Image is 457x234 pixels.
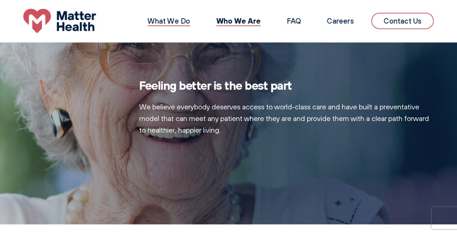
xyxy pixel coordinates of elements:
[148,16,190,25] a: What We Do
[139,101,434,136] p: We believe everybody deserves access to world-class care and have built a preventative model that...
[139,78,434,92] h2: Feeling better is the best part
[216,16,261,25] a: Who We Are
[327,16,354,25] a: Careers
[287,16,301,25] a: FAQ
[371,13,434,29] a: Contact Us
